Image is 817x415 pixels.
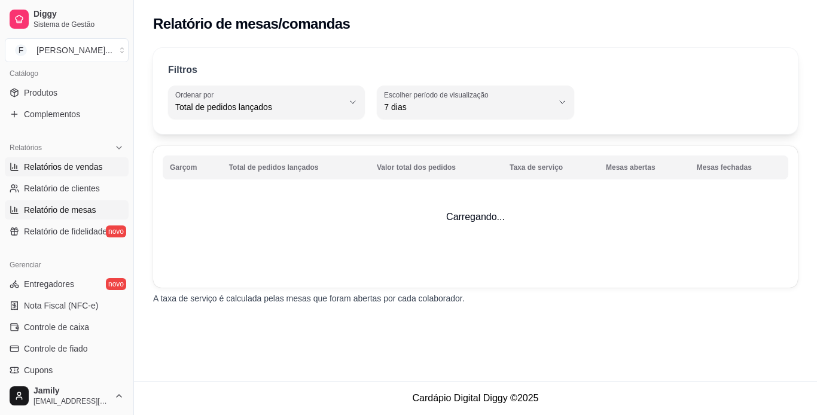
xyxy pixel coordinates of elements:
button: Select a team [5,38,129,62]
a: Cupons [5,361,129,380]
p: Filtros [168,63,197,77]
span: Relatório de mesas [24,204,96,216]
button: Ordenar porTotal de pedidos lançados [168,86,365,119]
span: Relatório de clientes [24,182,100,194]
label: Escolher período de visualização [384,90,492,100]
div: Gerenciar [5,255,129,274]
span: Diggy [33,9,124,20]
div: [PERSON_NAME] ... [36,44,112,56]
span: Controle de fiado [24,343,88,355]
td: Carregando... [153,146,798,288]
span: Cupons [24,364,53,376]
span: 7 dias [384,101,552,113]
a: Produtos [5,83,129,102]
a: DiggySistema de Gestão [5,5,129,33]
span: Jamily [33,386,109,396]
a: Relatório de fidelidadenovo [5,222,129,241]
span: Relatórios [10,143,42,152]
footer: Cardápio Digital Diggy © 2025 [134,381,817,415]
h2: Relatório de mesas/comandas [153,14,350,33]
span: Controle de caixa [24,321,89,333]
span: Produtos [24,87,57,99]
span: Sistema de Gestão [33,20,124,29]
span: Relatórios de vendas [24,161,103,173]
span: Relatório de fidelidade [24,225,107,237]
span: Complementos [24,108,80,120]
a: Complementos [5,105,129,124]
span: Total de pedidos lançados [175,101,343,113]
span: Nota Fiscal (NFC-e) [24,300,98,312]
a: Relatório de clientes [5,179,129,198]
a: Controle de caixa [5,318,129,337]
p: A taxa de serviço é calculada pelas mesas que foram abertas por cada colaborador. [153,292,798,304]
div: Catálogo [5,64,129,83]
span: F [15,44,27,56]
button: Escolher período de visualização7 dias [377,86,574,119]
button: Jamily[EMAIL_ADDRESS][DOMAIN_NAME] [5,382,129,410]
a: Relatórios de vendas [5,157,129,176]
a: Controle de fiado [5,339,129,358]
a: Nota Fiscal (NFC-e) [5,296,129,315]
a: Entregadoresnovo [5,274,129,294]
span: [EMAIL_ADDRESS][DOMAIN_NAME] [33,396,109,406]
label: Ordenar por [175,90,218,100]
span: Entregadores [24,278,74,290]
a: Relatório de mesas [5,200,129,219]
